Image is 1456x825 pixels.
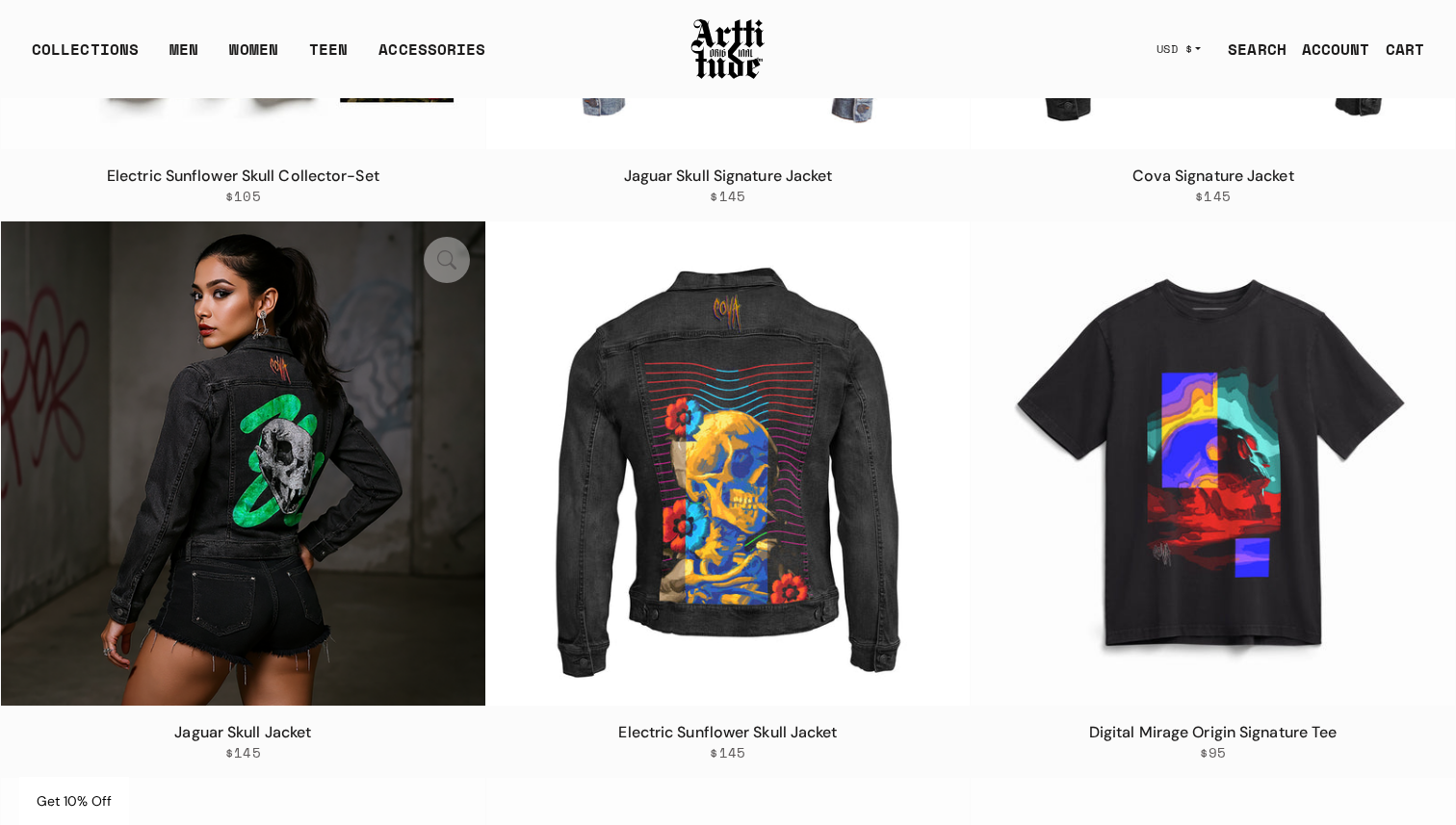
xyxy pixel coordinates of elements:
span: $145 [710,188,745,205]
span: $105 [225,188,261,205]
div: COLLECTIONS [32,38,139,76]
ul: Main navigation [16,38,501,76]
div: CART [1386,38,1424,61]
a: MEN [169,38,198,76]
div: ACCESSORIES [378,38,485,76]
a: SEARCH [1212,30,1287,68]
span: $145 [225,744,261,761]
a: Digital Mirage Origin Signature Tee [1089,722,1338,742]
a: Cova Signature Jacket [1132,166,1294,186]
a: Electric Sunflower Skull Jacket [618,722,837,742]
a: Jaguar Skull JacketJaguar Skull Jacket [1,221,485,706]
a: Jaguar Skull Jacket [174,722,311,742]
button: USD $ [1145,28,1213,70]
span: $145 [710,744,745,761]
span: USD $ [1157,41,1193,57]
span: Get 10% Off [37,792,112,810]
img: Arttitude [689,16,767,82]
a: Electric Sunflower Skull Collector-Set [107,166,379,186]
a: Electric Sunflower Skull JacketElectric Sunflower Skull Jacket [486,221,971,706]
span: $145 [1195,188,1231,205]
div: Get 10% Off [19,777,129,825]
a: Open cart [1370,30,1424,68]
a: Digital Mirage Origin Signature TeeDigital Mirage Origin Signature Tee [971,221,1455,706]
img: Digital Mirage Origin Signature Tee [971,221,1455,706]
a: Jaguar Skull Signature Jacket [624,166,833,186]
a: WOMEN [229,38,278,76]
a: ACCOUNT [1287,30,1370,68]
span: $95 [1200,744,1227,761]
a: TEEN [309,38,348,76]
img: Electric Sunflower Skull Jacket [486,221,971,706]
